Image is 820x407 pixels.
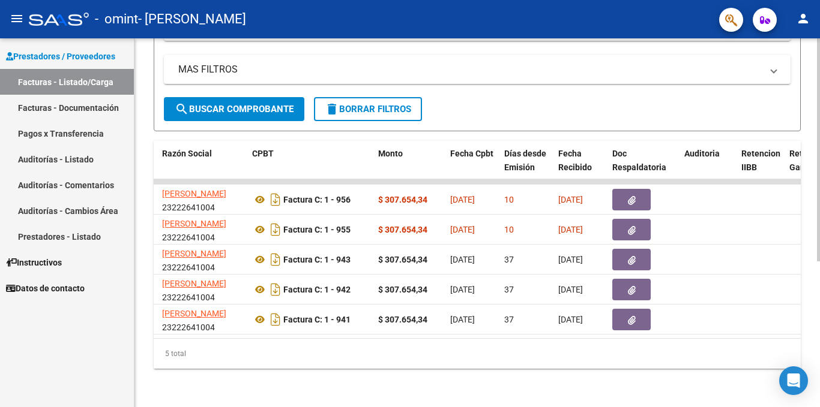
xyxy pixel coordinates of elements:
[680,141,737,194] datatable-header-cell: Auditoria
[796,11,810,26] mat-icon: person
[283,195,351,204] strong: Factura C: 1 - 956
[6,256,62,269] span: Instructivos
[10,11,24,26] mat-icon: menu
[450,195,475,204] span: [DATE]
[499,141,553,194] datatable-header-cell: Días desde Emisión
[175,104,294,114] span: Buscar Comprobante
[268,220,283,239] i: Descargar documento
[178,63,762,76] mat-panel-title: MAS FILTROS
[268,190,283,209] i: Descargar documento
[162,307,243,332] div: 23222641004
[558,225,583,234] span: [DATE]
[247,141,373,194] datatable-header-cell: CPBT
[162,249,226,258] span: [PERSON_NAME]
[175,102,189,116] mat-icon: search
[95,6,138,32] span: - omint
[162,219,226,228] span: [PERSON_NAME]
[283,315,351,324] strong: Factura C: 1 - 941
[314,97,422,121] button: Borrar Filtros
[268,310,283,329] i: Descargar documento
[741,149,780,172] span: Retencion IIBB
[450,149,493,158] span: Fecha Cpbt
[450,255,475,264] span: [DATE]
[779,366,808,395] div: Open Intercom Messenger
[378,149,403,158] span: Monto
[154,339,801,369] div: 5 total
[162,149,212,158] span: Razón Social
[378,285,427,294] strong: $ 307.654,34
[378,255,427,264] strong: $ 307.654,34
[445,141,499,194] datatable-header-cell: Fecha Cpbt
[558,255,583,264] span: [DATE]
[164,97,304,121] button: Buscar Comprobante
[504,255,514,264] span: 37
[558,149,592,172] span: Fecha Recibido
[607,141,680,194] datatable-header-cell: Doc Respaldatoria
[162,187,243,212] div: 23222641004
[162,247,243,272] div: 23222641004
[504,149,546,172] span: Días desde Emisión
[325,102,339,116] mat-icon: delete
[157,141,247,194] datatable-header-cell: Razón Social
[6,282,85,295] span: Datos de contacto
[504,285,514,294] span: 37
[162,277,243,302] div: 23222641004
[450,285,475,294] span: [DATE]
[252,149,274,158] span: CPBT
[268,280,283,299] i: Descargar documento
[162,279,226,288] span: [PERSON_NAME]
[268,250,283,269] i: Descargar documento
[283,225,351,234] strong: Factura C: 1 - 955
[553,141,607,194] datatable-header-cell: Fecha Recibido
[450,225,475,234] span: [DATE]
[162,217,243,242] div: 23222641004
[504,195,514,204] span: 10
[558,285,583,294] span: [DATE]
[164,55,791,84] mat-expansion-panel-header: MAS FILTROS
[325,104,411,114] span: Borrar Filtros
[558,315,583,324] span: [DATE]
[138,6,246,32] span: - [PERSON_NAME]
[162,189,226,198] span: [PERSON_NAME]
[612,149,666,172] span: Doc Respaldatoria
[378,225,427,234] strong: $ 307.654,34
[378,195,427,204] strong: $ 307.654,34
[737,141,785,194] datatable-header-cell: Retencion IIBB
[450,315,475,324] span: [DATE]
[504,315,514,324] span: 37
[162,309,226,318] span: [PERSON_NAME]
[283,285,351,294] strong: Factura C: 1 - 942
[504,225,514,234] span: 10
[558,195,583,204] span: [DATE]
[684,149,720,158] span: Auditoria
[378,315,427,324] strong: $ 307.654,34
[373,141,445,194] datatable-header-cell: Monto
[6,50,115,63] span: Prestadores / Proveedores
[283,255,351,264] strong: Factura C: 1 - 943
